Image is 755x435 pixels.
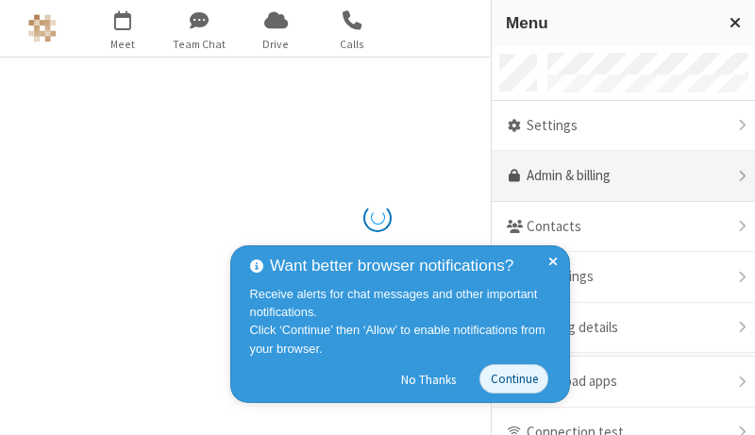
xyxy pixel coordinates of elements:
[492,357,755,408] div: Download apps
[492,101,755,152] div: Settings
[479,364,548,393] button: Continue
[28,14,57,42] img: Astra
[317,36,388,53] span: Calls
[492,252,755,303] div: Recordings
[492,202,755,253] div: Contacts
[241,36,311,53] span: Drive
[270,254,513,278] span: Want better browser notifications?
[88,36,159,53] span: Meet
[250,285,556,358] div: Receive alerts for chat messages and other important notifications. Click ‘Continue’ then ‘Allow’...
[506,14,713,32] h3: Menu
[392,364,466,394] button: No Thanks
[492,151,755,202] a: Admin & billing
[164,36,235,53] span: Team Chat
[492,303,755,354] div: Meeting details
[708,386,741,422] iframe: Chat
